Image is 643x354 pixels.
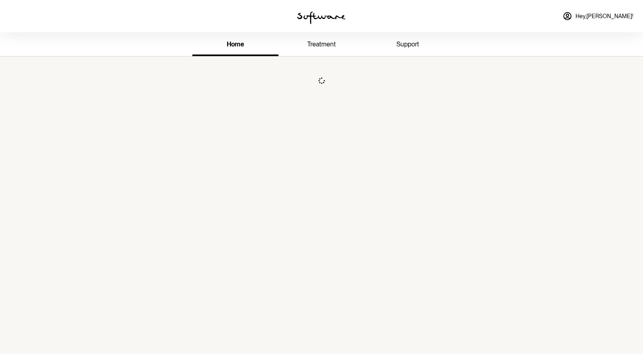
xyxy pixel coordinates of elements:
[307,40,336,48] span: treatment
[558,6,638,26] a: Hey,[PERSON_NAME]!
[576,13,633,20] span: Hey, [PERSON_NAME] !
[278,34,365,56] a: treatment
[297,11,346,24] img: software logo
[396,40,419,48] span: support
[227,40,244,48] span: home
[365,34,451,56] a: support
[192,34,278,56] a: home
